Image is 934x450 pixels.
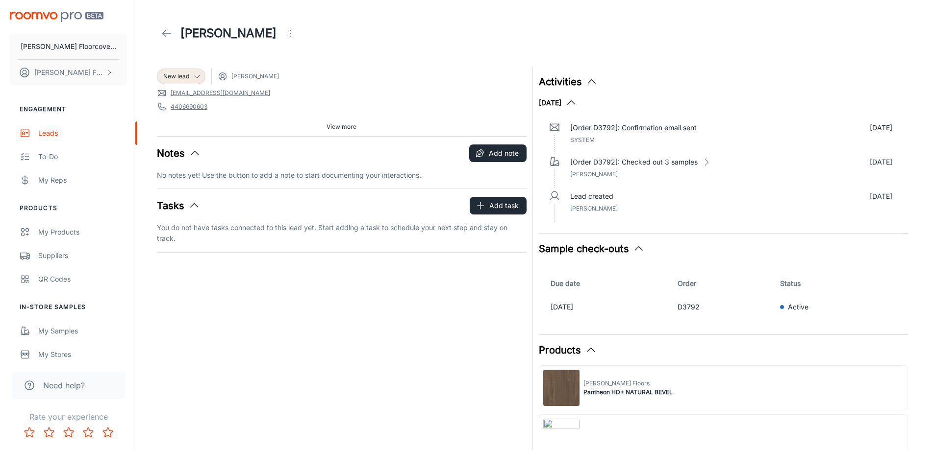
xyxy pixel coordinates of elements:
button: View more [323,119,360,134]
p: [DATE] [870,191,892,202]
p: [DATE] [870,157,892,167]
button: Activities [539,74,598,89]
button: [DATE] [539,97,577,109]
div: My Reps [38,175,127,186]
button: [PERSON_NAME] Floorcovering [10,60,127,85]
div: My Stores [38,349,127,360]
span: System [570,136,595,143]
div: To-do [38,151,127,162]
div: New lead [157,69,205,84]
span: [PERSON_NAME] Floors [583,379,673,388]
span: View more [327,122,356,131]
p: D3792 [678,302,772,312]
div: Leads [38,128,127,139]
button: Rate 2 star [39,423,59,442]
p: Rate your experience [8,411,129,423]
p: No notes yet! Use the button to add a note to start documenting your interactions. [157,170,527,181]
th: Order [674,272,776,295]
button: Products [539,343,597,357]
p: You do not have tasks connected to this lead yet. Start adding a task to schedule your next step ... [157,222,527,244]
button: [PERSON_NAME] Floorcovering [10,34,127,59]
p: [Order D3792]: Checked out 3 samples [570,157,698,167]
div: My Products [38,227,127,237]
th: Status [776,272,900,295]
img: Roomvo PRO Beta [10,12,103,22]
a: 4406690603 [171,102,207,111]
button: Notes [157,146,201,161]
button: Rate 4 star [78,423,98,442]
th: Due date [547,272,674,295]
p: [Order D3792]: Confirmation email sent [570,122,697,133]
button: Tasks [157,198,200,213]
button: Open menu [280,24,300,43]
a: [EMAIL_ADDRESS][DOMAIN_NAME] [171,89,270,97]
p: [PERSON_NAME] Floorcovering [21,41,116,52]
button: Rate 3 star [59,423,78,442]
p: [DATE] [870,122,892,133]
div: My Samples [38,326,127,336]
p: Active [788,302,808,312]
button: Add task [470,197,527,214]
button: Add note [469,144,527,162]
button: Sample check-outs [539,241,645,256]
div: QR Codes [38,274,127,284]
h1: [PERSON_NAME] [180,24,277,42]
span: Need help? [43,379,85,391]
span: New lead [163,72,189,81]
span: [PERSON_NAME] [231,72,279,81]
span: [PERSON_NAME] [570,170,618,178]
span: Pantheon HD+ NATURAL BEVEL [583,388,673,397]
div: Suppliers [38,250,127,261]
p: Lead created [570,191,613,202]
span: [PERSON_NAME] [570,205,618,212]
p: [PERSON_NAME] Floorcovering [34,67,103,78]
p: [DATE] [551,302,670,312]
button: Rate 1 star [20,423,39,442]
button: Rate 5 star [98,423,118,442]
